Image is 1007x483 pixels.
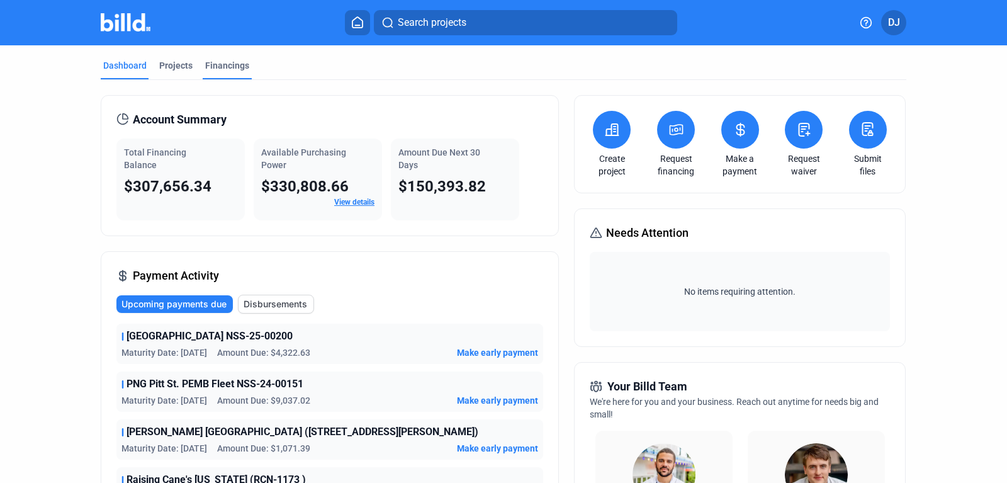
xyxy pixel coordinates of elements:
[654,152,698,178] a: Request financing
[238,295,314,314] button: Disbursements
[127,424,478,440] span: [PERSON_NAME] [GEOGRAPHIC_DATA] ([STREET_ADDRESS][PERSON_NAME])
[718,152,762,178] a: Make a payment
[103,59,147,72] div: Dashboard
[782,152,826,178] a: Request waiver
[607,378,687,395] span: Your Billd Team
[116,295,233,313] button: Upcoming payments due
[159,59,193,72] div: Projects
[127,329,293,344] span: [GEOGRAPHIC_DATA] NSS-25-00200
[590,397,879,419] span: We're here for you and your business. Reach out anytime for needs big and small!
[881,10,906,35] button: DJ
[374,10,677,35] button: Search projects
[133,111,227,128] span: Account Summary
[398,178,486,195] span: $150,393.82
[244,298,307,310] span: Disbursements
[217,346,310,359] span: Amount Due: $4,322.63
[261,147,346,170] span: Available Purchasing Power
[595,285,884,298] span: No items requiring attention.
[121,346,207,359] span: Maturity Date: [DATE]
[846,152,890,178] a: Submit files
[457,442,538,455] button: Make early payment
[398,147,480,170] span: Amount Due Next 30 Days
[124,178,211,195] span: $307,656.34
[217,442,310,455] span: Amount Due: $1,071.39
[888,15,900,30] span: DJ
[217,394,310,407] span: Amount Due: $9,037.02
[205,59,249,72] div: Financings
[121,442,207,455] span: Maturity Date: [DATE]
[606,224,689,242] span: Needs Attention
[124,147,186,170] span: Total Financing Balance
[457,394,538,407] button: Make early payment
[590,152,634,178] a: Create project
[121,394,207,407] span: Maturity Date: [DATE]
[101,13,150,31] img: Billd Company Logo
[127,377,303,392] span: PNG Pitt St. PEMB Fleet NSS-24-00151
[121,298,227,310] span: Upcoming payments due
[457,346,538,359] button: Make early payment
[398,15,466,30] span: Search projects
[133,267,219,285] span: Payment Activity
[261,178,349,195] span: $330,808.66
[334,198,374,207] a: View details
